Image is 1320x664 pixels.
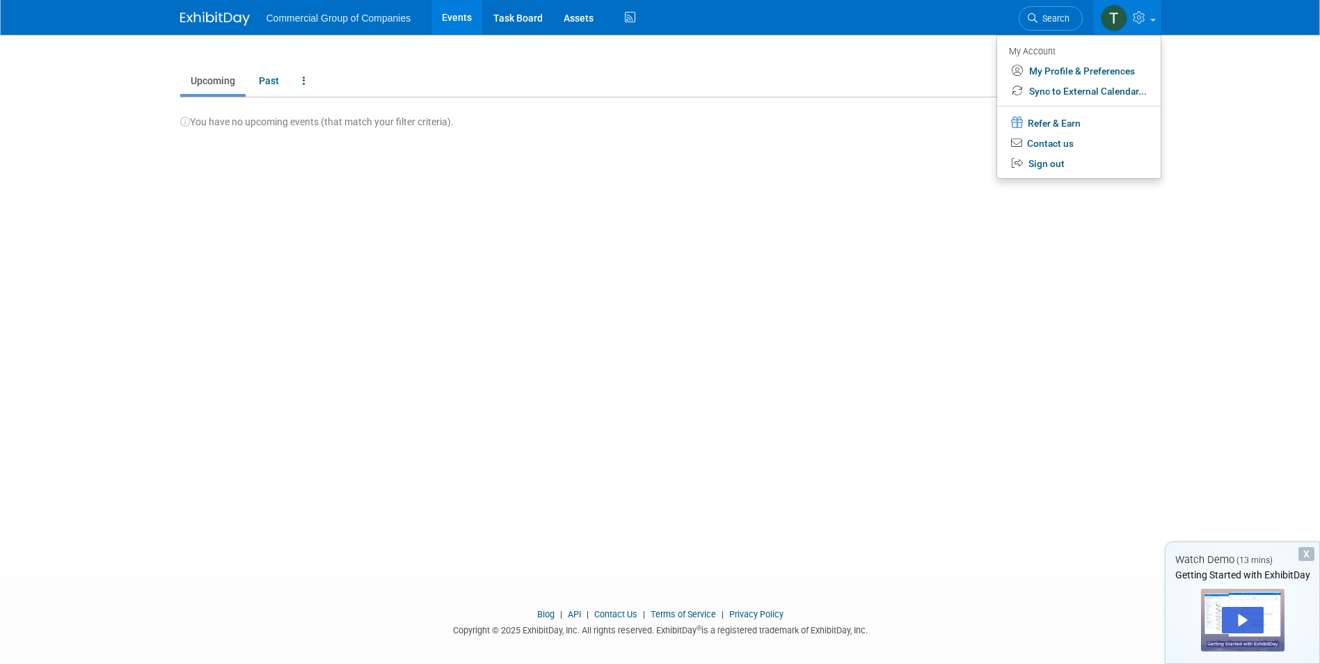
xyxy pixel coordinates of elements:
[180,12,250,26] img: ExhibitDay
[594,609,637,619] a: Contact Us
[1037,13,1069,24] span: Search
[1222,607,1264,633] div: Play
[1019,6,1083,31] a: Search
[537,609,555,619] a: Blog
[697,624,701,632] sup: ®
[729,609,784,619] a: Privacy Policy
[1236,555,1273,565] span: (13 mins)
[1009,42,1147,59] div: My Account
[1166,553,1319,567] div: Watch Demo
[1298,547,1314,561] div: Dismiss
[248,68,289,94] a: Past
[997,134,1161,154] a: Contact us
[557,609,566,619] span: |
[267,13,411,24] span: Commercial Group of Companies
[180,68,246,94] a: Upcoming
[180,116,454,127] span: You have no upcoming events (that match your filter criteria).
[568,609,581,619] a: API
[997,154,1161,174] a: Sign out
[718,609,727,619] span: |
[1101,5,1127,31] img: Trent Spencer
[997,61,1161,81] a: My Profile & Preferences
[639,609,649,619] span: |
[583,609,592,619] span: |
[1166,568,1319,582] div: Getting Started with ExhibitDay
[997,112,1161,134] a: Refer & Earn
[997,81,1161,102] a: Sync to External Calendar...
[651,609,716,619] a: Terms of Service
